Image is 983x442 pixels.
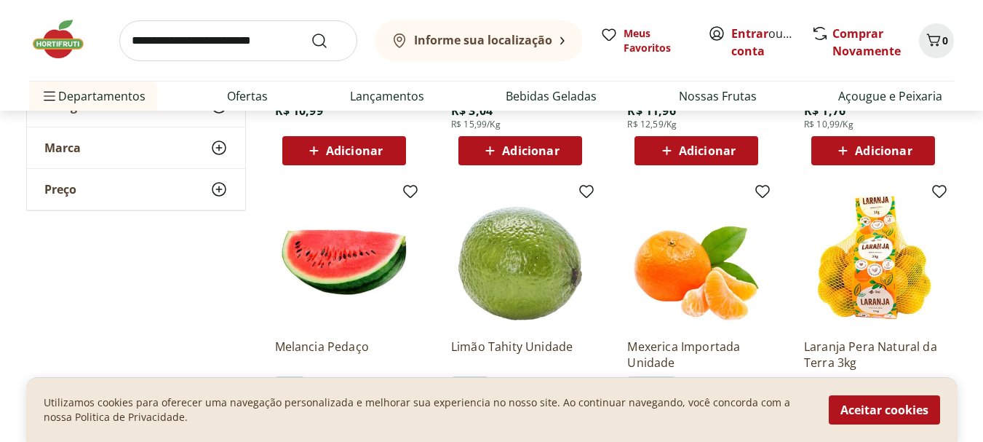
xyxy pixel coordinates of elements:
a: Melancia Pedaço [275,339,413,371]
a: Açougue e Peixaria [838,87,942,105]
span: Adicionar [326,145,383,157]
img: Limão Tahity Unidade [451,189,589,327]
a: Entrar [731,25,768,42]
a: Comprar Novamente [832,25,901,59]
span: R$ 10,99 [275,103,323,119]
button: Menu [41,79,58,114]
a: Limão Tahity Unidade [451,339,589,371]
a: Meus Favoritos [600,26,691,55]
button: Adicionar [458,136,582,165]
button: Adicionar [282,136,406,165]
a: Criar conta [731,25,811,59]
span: 0 [942,33,948,47]
img: Hortifruti [29,17,102,61]
button: Aceitar cookies [829,395,940,425]
a: Lançamentos [350,87,424,105]
input: search [119,20,357,61]
button: Adicionar [634,136,758,165]
b: Informe sua localização [414,32,552,48]
a: Nossas Frutas [679,87,757,105]
button: Adicionar [811,136,935,165]
button: Informe sua localização [375,20,583,61]
span: R$ 12,59/Kg [627,119,677,130]
span: R$ 15,99/Kg [451,119,501,130]
button: Marca [27,127,245,168]
span: Adicionar [679,145,736,157]
img: Mexerica Importada Unidade [627,189,765,327]
span: R$ 10,99/Kg [804,119,853,130]
p: Utilizamos cookies para oferecer uma navegação personalizada e melhorar sua experiencia no nosso ... [44,395,811,425]
span: Preço [44,182,76,197]
span: R$ 11,96 [627,103,675,119]
button: Carrinho [919,23,954,58]
span: Marca [44,141,81,155]
span: Meus Favoritos [624,26,691,55]
a: Mexerica Importada Unidade [627,339,765,371]
a: Laranja Pera Natural da Terra 3kg [804,339,942,371]
span: Adicionar [502,145,559,157]
span: R$ 1,76 [804,103,845,119]
span: Departamentos [41,79,146,114]
span: ou [731,25,796,60]
button: Preço [27,169,245,210]
span: R$ 3,04 [451,103,493,119]
a: Bebidas Geladas [506,87,597,105]
a: Ofertas [227,87,268,105]
span: Adicionar [855,145,912,157]
img: Laranja Pera Natural da Terra 3kg [804,189,942,327]
img: Melancia Pedaço [275,189,413,327]
button: Submit Search [311,32,346,50]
